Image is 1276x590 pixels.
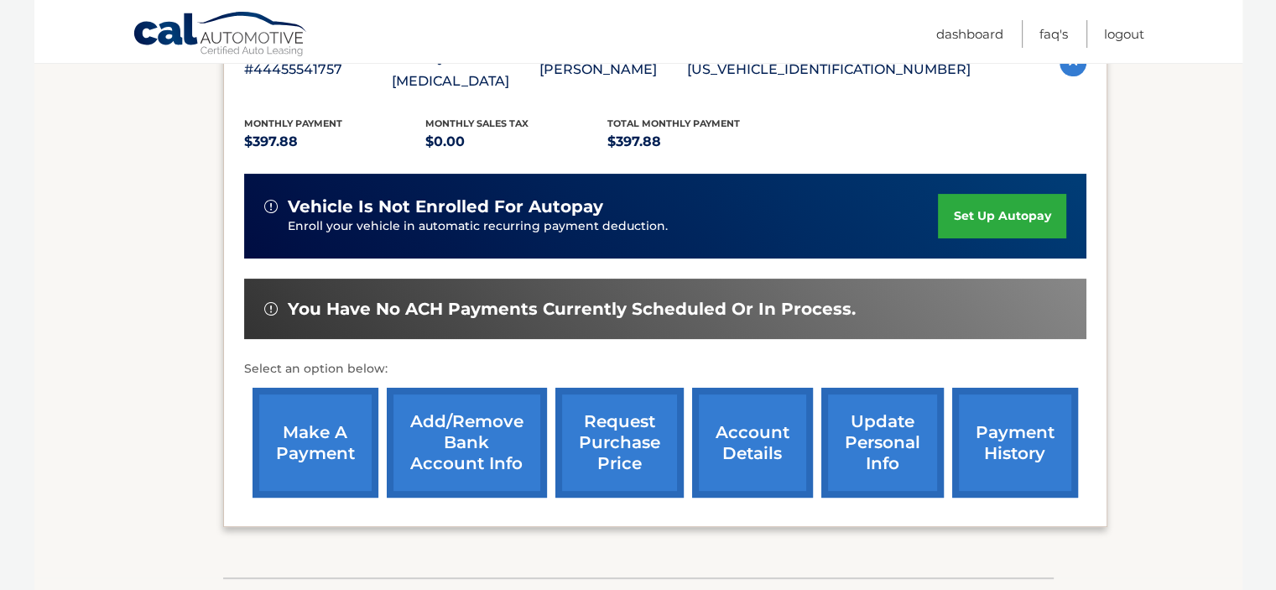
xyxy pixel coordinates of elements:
p: $397.88 [244,130,426,154]
a: Add/Remove bank account info [387,388,547,498]
a: request purchase price [555,388,684,498]
span: You have no ACH payments currently scheduled or in process. [288,299,856,320]
p: Enroll your vehicle in automatic recurring payment deduction. [288,217,939,236]
p: #44455541757 [244,58,392,81]
a: account details [692,388,813,498]
a: Dashboard [936,20,1003,48]
a: payment history [952,388,1078,498]
a: Logout [1104,20,1144,48]
p: $397.88 [607,130,789,154]
p: [PERSON_NAME] [539,58,687,81]
span: vehicle is not enrolled for autopay [288,196,603,217]
p: [US_VEHICLE_IDENTIFICATION_NUMBER] [687,58,971,81]
a: make a payment [253,388,378,498]
a: FAQ's [1039,20,1068,48]
p: Select an option below: [244,359,1086,379]
span: Monthly sales Tax [425,117,529,129]
a: update personal info [821,388,944,498]
a: Cal Automotive [133,11,309,60]
p: 2023 Hyundai [MEDICAL_DATA] [392,46,539,93]
p: $0.00 [425,130,607,154]
span: Total Monthly Payment [607,117,740,129]
img: alert-white.svg [264,200,278,213]
img: alert-white.svg [264,302,278,316]
span: Monthly Payment [244,117,342,129]
a: set up autopay [938,194,1065,238]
